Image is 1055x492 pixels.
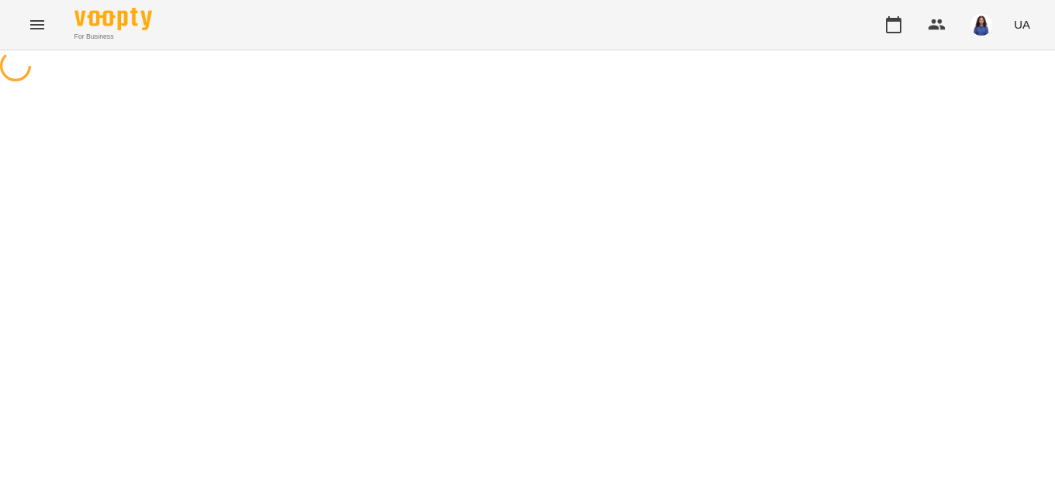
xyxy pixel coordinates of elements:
img: 896d7bd98bada4a398fcb6f6c121a1d1.png [970,14,992,36]
span: For Business [74,32,152,42]
img: Voopty Logo [74,8,152,30]
button: UA [1008,10,1036,39]
span: UA [1014,16,1030,33]
button: Menu [19,6,56,43]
